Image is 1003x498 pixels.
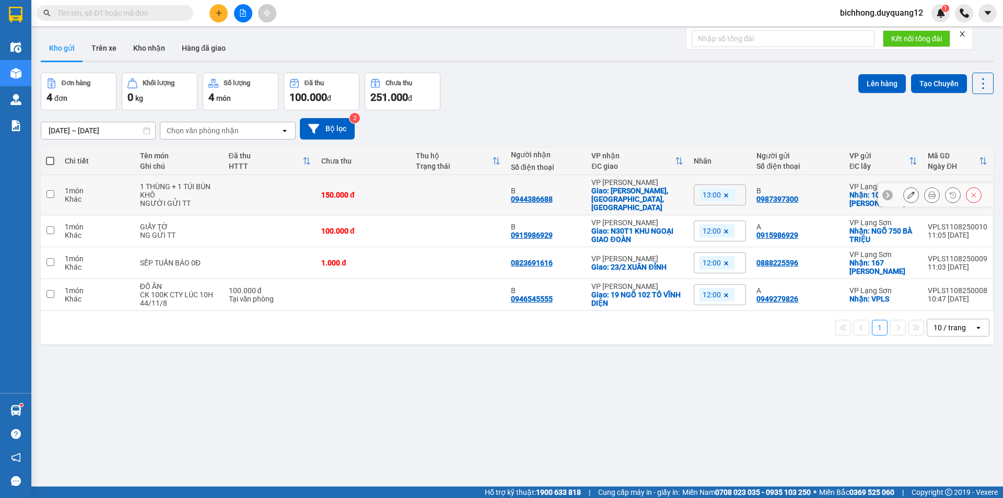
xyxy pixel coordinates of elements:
[960,8,969,18] img: phone-icon
[284,73,359,110] button: Đã thu100.000đ
[715,488,811,496] strong: 0708 023 035 - 0935 103 250
[692,30,874,47] input: Nhập số tổng đài
[11,476,21,486] span: message
[65,195,129,203] div: Khác
[928,152,979,160] div: Mã GD
[943,5,947,12] span: 1
[832,6,931,19] span: bichhong.duyquang12
[756,223,838,231] div: A
[591,227,683,244] div: Giao: N30T1 KHU NGOẠI GIAO ĐOÀN
[10,94,21,105] img: warehouse-icon
[756,231,798,239] div: 0915986929
[849,286,917,295] div: VP Lạng Sơn
[703,190,721,200] span: 13:00
[511,259,553,267] div: 0823691616
[173,36,234,61] button: Hàng đã giao
[41,36,83,61] button: Kho gửi
[65,263,129,271] div: Khác
[849,295,917,303] div: Nhận: VPLS
[849,250,917,259] div: VP Lạng Sơn
[140,223,218,231] div: GIẤY TỜ
[983,8,993,18] span: caret-down
[258,4,276,22] button: aim
[978,4,997,22] button: caret-down
[20,403,23,407] sup: 1
[589,487,590,498] span: |
[819,487,894,498] span: Miền Bắc
[891,33,942,44] span: Kết nối tổng đài
[591,187,683,212] div: Giao: VINCOM TRẦN DUY HƯNG,cầu giấy,hà nội
[365,73,440,110] button: Chưa thu251.000đ
[511,195,553,203] div: 0944386688
[849,259,917,275] div: Nhận: 167 CHU VĂN AN
[41,122,155,139] input: Select a date range.
[416,152,492,160] div: Thu hộ
[408,94,412,102] span: đ
[263,9,271,17] span: aim
[928,295,987,303] div: 10:47 [DATE]
[849,191,917,207] div: Nhận: 108 NGUYỄN DU
[305,79,324,87] div: Đã thu
[511,150,581,159] div: Người nhận
[321,157,405,165] div: Chưa thu
[586,147,689,175] th: Toggle SortBy
[411,147,505,175] th: Toggle SortBy
[289,91,327,103] span: 100.000
[140,291,218,307] div: CK 100K CTY LÚC 10H 44/11/8
[224,147,316,175] th: Toggle SortBy
[62,79,90,87] div: Đơn hàng
[928,286,987,295] div: VPLS1108250008
[349,113,360,123] sup: 2
[300,118,355,140] button: Bộ lọc
[122,73,197,110] button: Khối lượng0kg
[224,79,250,87] div: Số lượng
[321,259,405,267] div: 1.000 đ
[203,73,278,110] button: Số lượng4món
[216,94,231,102] span: món
[485,487,581,498] span: Hỗ trợ kỹ thuật:
[11,429,21,439] span: question-circle
[974,323,983,332] svg: open
[10,42,21,53] img: warehouse-icon
[511,223,581,231] div: B
[229,152,302,160] div: Đã thu
[57,7,181,19] input: Tìm tên, số ĐT hoặc mã đơn
[83,36,125,61] button: Trên xe
[756,187,838,195] div: B
[694,157,746,165] div: Nhãn
[849,488,894,496] strong: 0369 525 060
[883,30,950,47] button: Kết nối tổng đài
[756,295,798,303] div: 0949279826
[942,5,949,12] sup: 1
[370,91,408,103] span: 251.000
[65,286,129,295] div: 1 món
[140,199,218,207] div: NGƯỜI GỬI TT
[703,226,721,236] span: 12:00
[928,231,987,239] div: 11:05 [DATE]
[416,162,492,170] div: Trạng thái
[125,36,173,61] button: Kho nhận
[591,218,683,227] div: VP [PERSON_NAME]
[229,295,311,303] div: Tại văn phòng
[591,162,675,170] div: ĐC giao
[756,162,838,170] div: Số điện thoại
[65,295,129,303] div: Khác
[703,290,721,299] span: 12:00
[928,223,987,231] div: VPLS1108250010
[858,74,906,93] button: Lên hàng
[46,91,52,103] span: 4
[9,7,22,22] img: logo-vxr
[140,152,218,160] div: Tên món
[928,263,987,271] div: 11:03 [DATE]
[911,74,967,93] button: Tạo Chuyến
[849,227,917,244] div: Nhận: NGÕ 750 BÀ TRIỆU
[234,4,252,22] button: file-add
[10,405,21,416] img: warehouse-icon
[54,94,67,102] span: đơn
[229,286,311,295] div: 100.000 đ
[682,487,811,498] span: Miền Nam
[849,152,909,160] div: VP gửi
[209,4,228,22] button: plus
[281,126,289,135] svg: open
[936,8,946,18] img: icon-new-feature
